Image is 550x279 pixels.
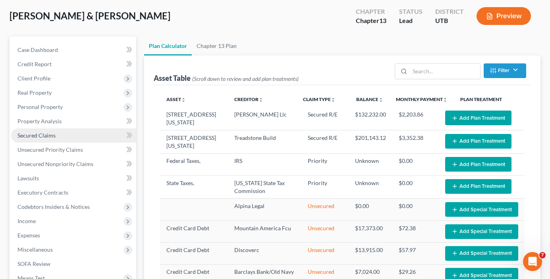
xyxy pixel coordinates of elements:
td: $72.38 [392,220,439,242]
span: Unsecured Priority Claims [17,146,83,153]
td: Mountain America Fcu [228,220,301,242]
i: unfold_more [378,97,383,102]
a: Balanceunfold_more [356,96,383,102]
a: Secured Claims [11,128,136,143]
a: Executory Contracts [11,185,136,200]
td: Credit Card Debt [160,243,228,264]
span: Executory Contracts [17,189,68,196]
td: $0.00 [392,199,439,220]
td: $132,232.00 [349,107,392,130]
button: Add Plan Treatment [445,134,511,149]
a: Unsecured Priority Claims [11,143,136,157]
td: $0.00 [392,153,439,175]
span: 13 [379,17,386,24]
td: $0.00 [392,176,439,199]
th: Plan Treatment [454,92,525,107]
td: Unknown [349,153,392,175]
div: Lead [399,16,423,25]
td: $2,203.86 [392,107,439,130]
a: Plan Calculator [144,36,192,55]
span: (Scroll down to review and add plan treatments) [192,75,299,82]
div: Status [399,7,423,16]
i: unfold_more [443,97,448,102]
span: 7 [539,252,546,258]
td: $57.97 [392,243,439,264]
td: Priority [301,153,349,175]
td: Priority [301,176,349,199]
div: Chapter [356,16,386,25]
a: Claim Typeunfold_more [303,96,336,102]
span: [PERSON_NAME] & [PERSON_NAME] [10,10,170,21]
span: Real Property [17,89,52,96]
span: Expenses [17,232,40,239]
td: $13,915.00 [349,243,392,264]
td: State Taxes, [160,176,228,199]
a: Lawsuits [11,171,136,185]
button: Add Special Treatment [445,202,518,217]
a: Assetunfold_more [166,96,186,102]
td: Credit Card Debt [160,220,228,242]
span: Unsecured Nonpriority Claims [17,161,93,167]
button: Add Plan Treatment [445,111,511,125]
iframe: Intercom live chat [523,252,542,271]
button: Add Plan Treatment [445,179,511,194]
td: $0.00 [349,199,392,220]
td: Federal Taxes, [160,153,228,175]
button: Add Special Treatment [445,224,518,239]
button: Add Plan Treatment [445,157,511,172]
span: Credit Report [17,61,52,67]
td: Secured R/E [301,130,349,153]
td: $17,373.00 [349,220,392,242]
td: Discoverc [228,243,301,264]
div: District [435,7,464,16]
td: Treadstone Build [228,130,301,153]
a: Case Dashboard [11,43,136,57]
input: Search... [410,64,480,79]
td: Secured R/E [301,107,349,130]
td: Alpina Legal [228,199,301,220]
span: Codebtors Insiders & Notices [17,203,90,210]
a: Creditorunfold_more [234,96,263,102]
a: Monthly Paymentunfold_more [396,96,448,102]
td: $201,143.12 [349,130,392,153]
button: Add Special Treatment [445,246,518,261]
button: Preview [477,7,531,25]
i: unfold_more [331,97,336,102]
span: Client Profile [17,75,50,82]
i: unfold_more [181,97,186,102]
div: UTB [435,16,464,25]
a: Credit Report [11,57,136,71]
i: unfold_more [259,97,263,102]
div: Asset Table [154,73,299,83]
a: Property Analysis [11,114,136,128]
a: Unsecured Nonpriority Claims [11,157,136,171]
span: Miscellaneous [17,246,53,253]
td: Unknown [349,176,392,199]
span: SOFA Review [17,260,50,267]
span: Secured Claims [17,132,56,139]
span: Property Analysis [17,118,62,124]
td: Unsecured [301,243,349,264]
span: Income [17,218,36,224]
span: Personal Property [17,103,63,110]
td: IRS [228,153,301,175]
span: Case Dashboard [17,46,58,53]
td: $3,352.38 [392,130,439,153]
div: Chapter [356,7,386,16]
td: Unsecured [301,199,349,220]
td: [US_STATE] State Tax Commission [228,176,301,199]
td: [STREET_ADDRESS][US_STATE] [160,107,228,130]
td: [STREET_ADDRESS][US_STATE] [160,130,228,153]
td: Unsecured [301,220,349,242]
a: Chapter 13 Plan [192,36,241,55]
span: Lawsuits [17,175,39,182]
button: Filter [484,63,526,78]
a: SOFA Review [11,257,136,271]
td: [PERSON_NAME] Llc [228,107,301,130]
